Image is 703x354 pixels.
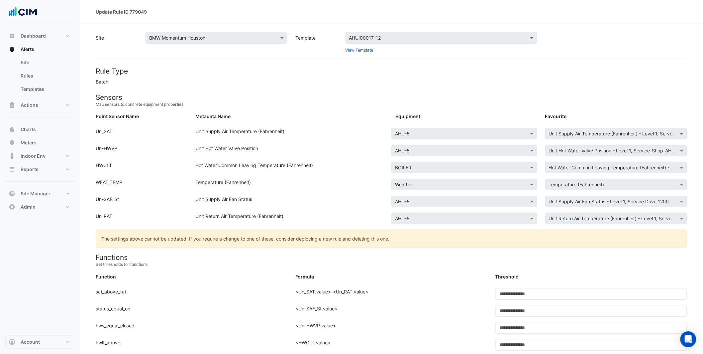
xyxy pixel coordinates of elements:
app-equipment-select: Select Equipment [391,179,537,190]
div: Un_SAT [92,128,192,142]
div: hwv_equal_closed [92,322,291,339]
app-icon: Charts [9,126,15,133]
app-icon: Dashboard [9,33,15,39]
small: Map sensors to concrete equipment properties [96,101,687,107]
div: status_equal_on [92,305,291,322]
span: Site Manager [21,190,50,197]
h4: Sensors [96,93,687,101]
div: WEAT_TEMP [92,179,192,193]
button: Alerts [5,43,74,56]
div: <Un_SAT.value>-<Un_RAT.value> [291,288,491,305]
button: Actions [5,98,74,112]
div: Unit Hot Water Valve Position [192,145,391,159]
h4: Rule Type [96,67,687,75]
app-icon: Meters [9,139,15,146]
div: Alerts [5,56,74,98]
div: Unit Return Air Temperature (Fahrenheit) [192,213,391,227]
div: Hot Water Common Leaving Temperature (Fahrenheit) [192,162,391,176]
div: Unit Supply Air Temperature (Fahrenheit) [192,128,391,142]
span: Dashboard [21,33,46,39]
strong: Favourite [545,113,567,119]
button: Charts [5,123,74,136]
a: View Template [346,48,373,53]
button: Reports [5,163,74,176]
h4: Functions [96,253,687,262]
a: Rules [15,69,74,83]
div: <Un-HWVP.value> [291,322,491,339]
app-equipment-select: Select Equipment [391,128,537,139]
span: Account [21,339,40,345]
strong: Function [96,274,116,279]
app-icon: Site Manager [9,190,15,197]
span: Actions [21,102,38,108]
a: Site [15,56,74,69]
strong: Formula [295,274,314,279]
button: Dashboard [5,29,74,43]
label: Template [291,32,341,53]
app-icon: Actions [9,102,15,108]
div: <Un-SAF_St.value> [291,305,491,322]
app-icon: Indoor Env [9,153,15,159]
strong: Point Sensor Name [96,113,139,119]
button: Admin [5,200,74,214]
span: Reports [21,166,39,173]
div: sat_above_rat [92,288,291,305]
app-equipment-select: Select Equipment [391,196,537,207]
app-favourites-select: Select Favourite [545,213,687,224]
button: Meters [5,136,74,149]
app-equipment-select: Select Equipment [391,162,537,173]
app-icon: Admin [9,204,15,210]
strong: Metadata Name [196,113,231,119]
app-favourites-select: Select Favourite [545,179,687,190]
app-icon: Reports [9,166,15,173]
app-favourites-select: Select Favourite [545,145,687,156]
label: Site [92,32,142,53]
app-equipment-select: Select Equipment [391,213,537,224]
button: Indoor Env [5,149,74,163]
div: Un-HWVP [92,145,192,159]
strong: Threshold [495,274,519,279]
app-favourites-select: Select Favourite [545,162,687,173]
span: Alerts [21,46,34,53]
small: Set thresholds for functions [96,262,687,267]
div: Un-SAF_St [92,196,192,210]
button: Account [5,335,74,349]
ngb-alert: The settings above cannot be updated. If you require a change to one of these, consider deploying... [96,230,687,248]
span: Meters [21,139,37,146]
img: Company Logo [8,5,38,19]
app-equipment-select: Select Equipment [391,145,537,156]
div: Temperature (Fahrenheit) [192,179,391,193]
app-favourites-select: Select Favourite [545,196,687,207]
app-favourites-select: Select Favourite [545,128,687,139]
button: Site Manager [5,187,74,200]
strong: Equipment [395,113,420,119]
span: Indoor Env [21,153,46,159]
div: Un_RAT [92,213,192,227]
div: HWCLT [92,162,192,176]
a: Templates [15,83,74,96]
div: Open Intercom Messenger [680,331,696,347]
span: Charts [21,126,36,133]
span: Admin [21,204,36,210]
app-icon: Alerts [9,46,15,53]
div: Unit Supply Air Fan Status [192,196,391,210]
div: Update Rule ID 779049 [96,8,147,15]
